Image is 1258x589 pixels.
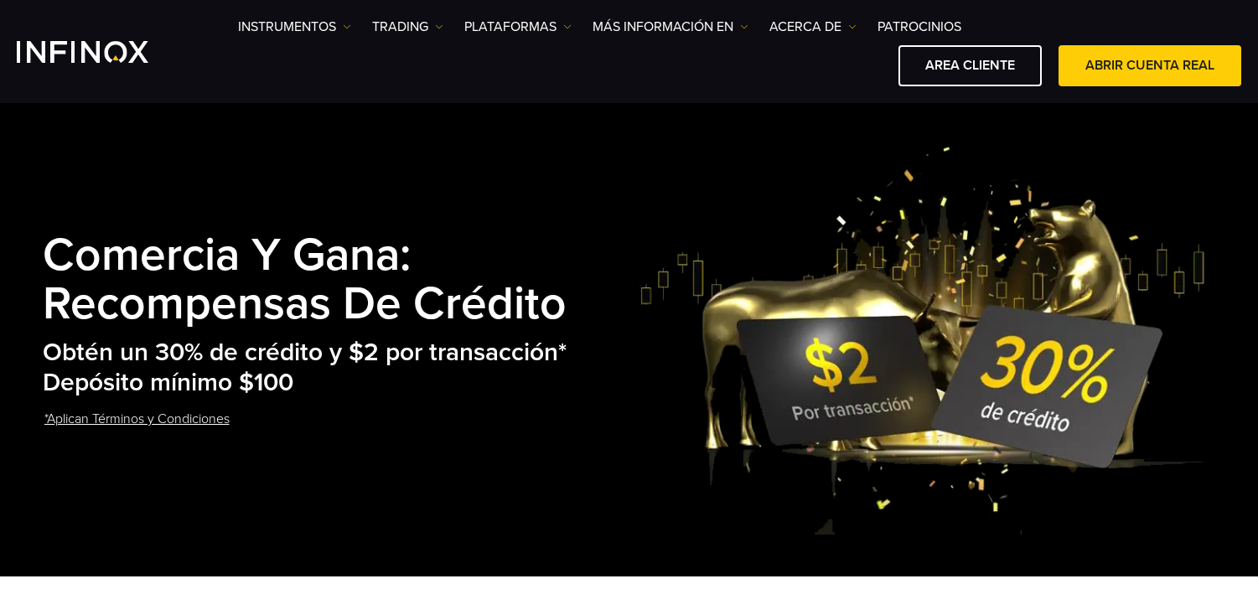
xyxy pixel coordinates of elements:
a: Más información en [593,17,748,37]
a: Instrumentos [238,17,351,37]
a: Patrocinios [877,17,961,37]
a: ACERCA DE [769,17,857,37]
a: INFINOX Logo [17,41,188,63]
a: PLATAFORMAS [464,17,572,37]
a: TRADING [372,17,443,37]
strong: Comercia y Gana: Recompensas de Crédito [43,228,567,332]
a: *Aplican Términos y Condiciones [43,399,231,440]
a: AREA CLIENTE [898,45,1042,86]
a: ABRIR CUENTA REAL [1059,45,1241,86]
h2: Obtén un 30% de crédito y $2 por transacción* Depósito mínimo $100 [43,338,639,399]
